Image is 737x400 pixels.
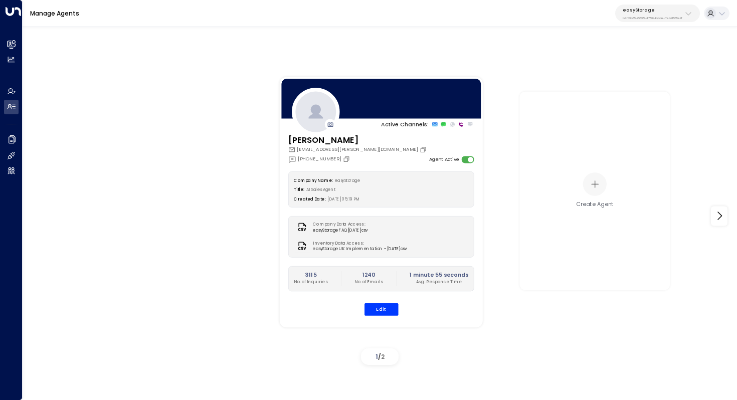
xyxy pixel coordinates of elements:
label: Company Name: [294,177,332,183]
label: Created Date: [294,196,325,202]
h2: 3115 [294,271,328,279]
div: Create Agent [576,201,614,209]
p: b4f09b35-6698-4786-bcde-ffeb9f535e2f [623,16,682,20]
button: Copy [343,155,352,162]
div: [PHONE_NUMBER] [288,155,351,163]
button: Edit [364,303,398,315]
p: Avg. Response Time [410,279,468,285]
label: Title: [294,187,304,192]
span: easyStorage FAQ [DATE]csv [313,227,368,233]
div: [EMAIL_ADDRESS][PERSON_NAME][DOMAIN_NAME] [288,146,428,153]
p: No. of Inquiries [294,279,328,285]
div: / [361,348,399,365]
p: easyStorage [623,7,682,13]
h2: 1 minute 55 seconds [410,271,468,279]
button: Copy [420,146,429,153]
span: 1 [376,352,378,361]
span: AI Sales Agent [306,187,336,192]
button: easyStorageb4f09b35-6698-4786-bcde-ffeb9f535e2f [615,5,700,22]
h3: [PERSON_NAME] [288,134,428,146]
a: Manage Agents [30,9,79,18]
h2: 1240 [354,271,383,279]
label: Company Data Access: [313,221,365,227]
span: easyStorage UK Implementation - [DATE]csv [313,246,407,252]
span: [DATE] 05:19 PM [327,196,360,202]
span: easyStorage [334,177,359,183]
span: 2 [381,352,385,361]
label: Agent Active [429,156,458,163]
p: No. of Emails [354,279,383,285]
p: Active Channels: [381,120,429,128]
label: Inventory Data Access: [313,240,403,246]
